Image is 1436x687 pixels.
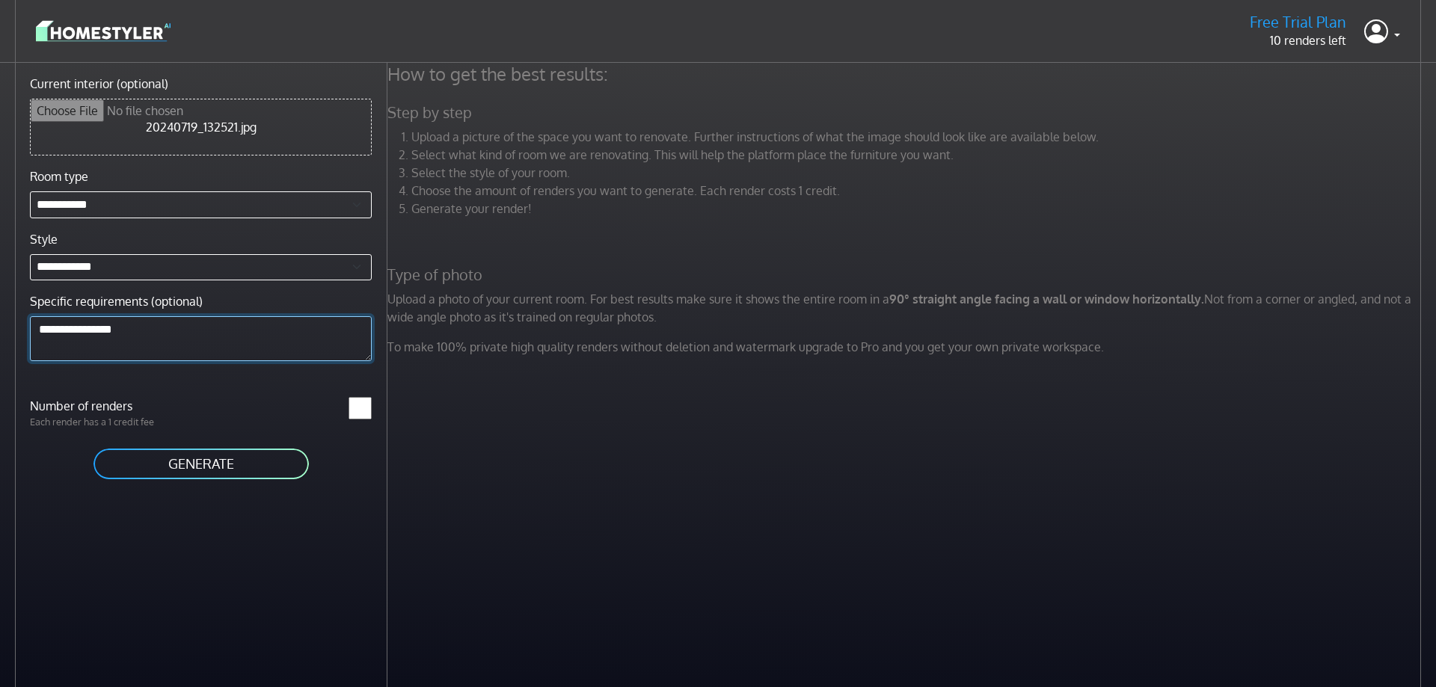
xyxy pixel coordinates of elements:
[30,75,168,93] label: Current interior (optional)
[378,63,1434,85] h4: How to get the best results:
[411,128,1425,146] li: Upload a picture of the space you want to renovate. Further instructions of what the image should...
[1250,31,1346,49] p: 10 renders left
[36,18,171,44] img: logo-3de290ba35641baa71223ecac5eacb59cb85b4c7fdf211dc9aaecaaee71ea2f8.svg
[1250,13,1346,31] h5: Free Trial Plan
[30,167,88,185] label: Room type
[378,265,1434,284] h5: Type of photo
[411,200,1425,218] li: Generate your render!
[30,230,58,248] label: Style
[411,164,1425,182] li: Select the style of your room.
[889,292,1204,306] strong: 90° straight angle facing a wall or window horizontally.
[411,182,1425,200] li: Choose the amount of renders you want to generate. Each render costs 1 credit.
[378,338,1434,356] p: To make 100% private high quality renders without deletion and watermark upgrade to Pro and you g...
[378,103,1434,122] h5: Step by step
[21,415,201,429] p: Each render has a 1 credit fee
[378,290,1434,326] p: Upload a photo of your current room. For best results make sure it shows the entire room in a Not...
[411,146,1425,164] li: Select what kind of room we are renovating. This will help the platform place the furniture you w...
[21,397,201,415] label: Number of renders
[92,447,310,481] button: GENERATE
[30,292,203,310] label: Specific requirements (optional)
